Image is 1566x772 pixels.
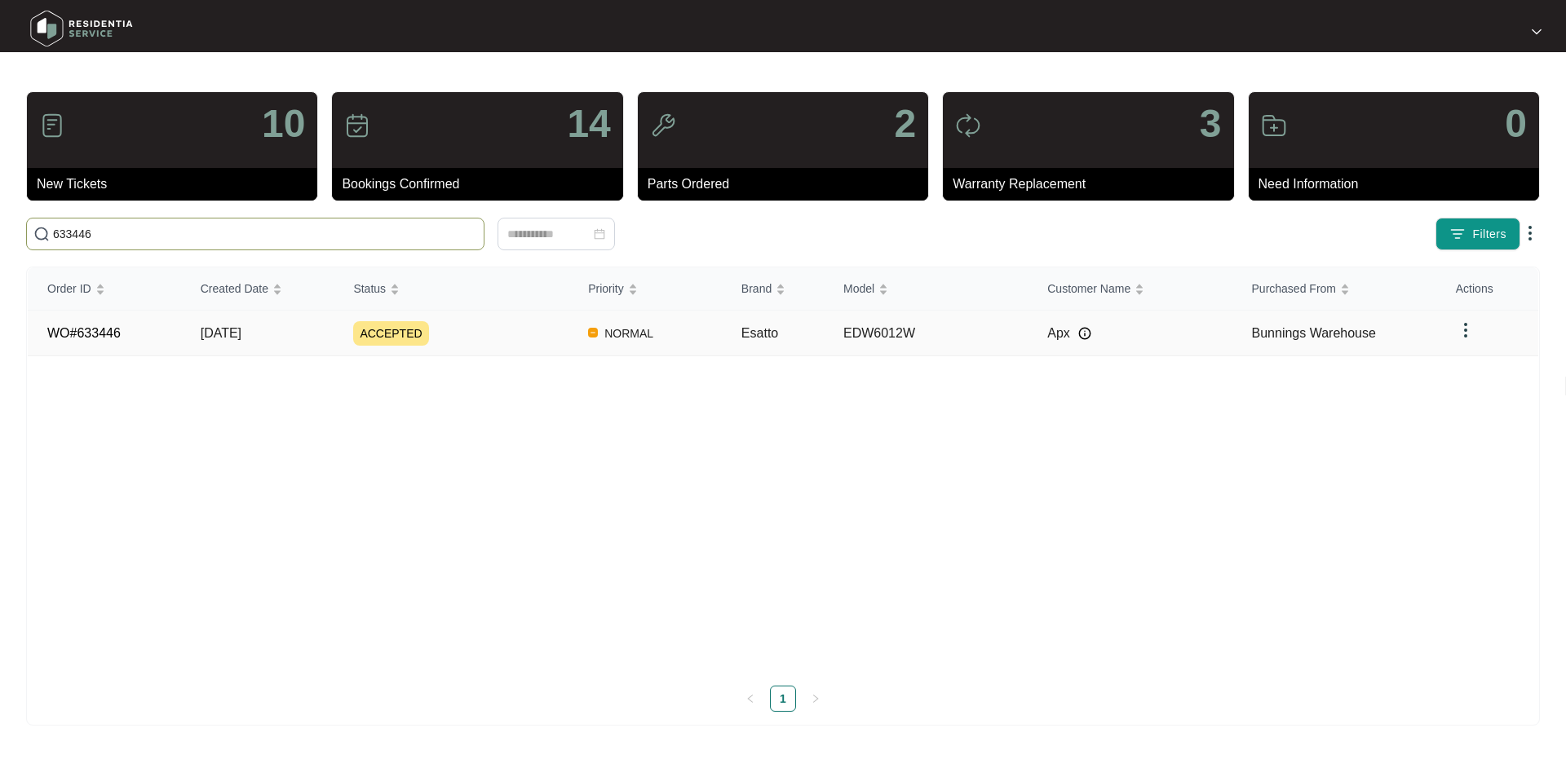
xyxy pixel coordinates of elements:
[803,686,829,712] button: right
[598,324,660,343] span: NORMAL
[334,267,568,311] th: Status
[1078,327,1091,340] img: Info icon
[1520,223,1540,243] img: dropdown arrow
[568,267,722,311] th: Priority
[771,686,795,711] a: 1
[824,311,1028,356] td: EDW6012W
[342,174,622,194] p: Bookings Confirmed
[737,686,763,712] button: left
[1436,267,1538,311] th: Actions
[803,686,829,712] li: Next Page
[1200,104,1222,143] p: 3
[1252,326,1376,340] span: Bunnings Warehouse
[588,280,624,298] span: Priority
[737,686,763,712] li: Previous Page
[53,225,477,243] input: Search by Order Id, Assignee Name, Customer Name, Brand and Model
[745,694,755,704] span: left
[1232,267,1436,311] th: Purchased From
[824,267,1028,311] th: Model
[1449,226,1466,242] img: filter icon
[181,267,334,311] th: Created Date
[24,4,139,53] img: residentia service logo
[894,104,916,143] p: 2
[770,686,796,712] li: 1
[262,104,305,143] p: 10
[953,174,1233,194] p: Warranty Replacement
[344,112,370,139] img: icon
[201,326,241,340] span: [DATE]
[843,280,874,298] span: Model
[648,174,928,194] p: Parts Ordered
[1252,280,1336,298] span: Purchased From
[1505,104,1527,143] p: 0
[47,280,91,298] span: Order ID
[353,280,386,298] span: Status
[1047,324,1070,343] span: Apx
[722,267,824,311] th: Brand
[1028,267,1232,311] th: Customer Name
[650,112,676,139] img: icon
[201,280,268,298] span: Created Date
[28,267,181,311] th: Order ID
[37,174,317,194] p: New Tickets
[1047,280,1130,298] span: Customer Name
[1472,226,1506,243] span: Filters
[1532,28,1542,36] img: dropdown arrow
[1259,174,1539,194] p: Need Information
[741,326,778,340] span: Esatto
[1456,320,1475,340] img: dropdown arrow
[588,328,598,337] img: Vercel Logo
[1261,112,1287,139] img: icon
[39,112,65,139] img: icon
[1435,218,1520,250] button: filter iconFilters
[353,321,428,346] span: ACCEPTED
[47,326,121,340] a: WO#633446
[741,280,772,298] span: Brand
[811,694,821,704] span: right
[33,226,50,242] img: search-icon
[955,112,981,139] img: icon
[567,104,610,143] p: 14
